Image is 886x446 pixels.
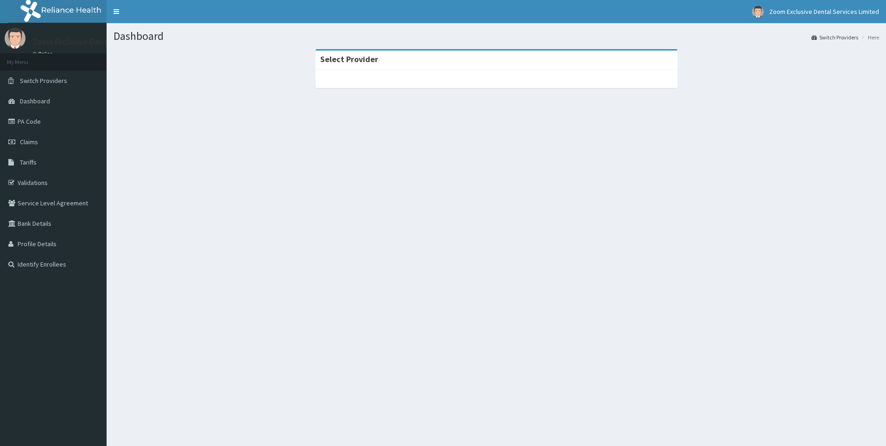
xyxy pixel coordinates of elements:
[32,38,176,46] p: Zoom Exclusive Dental Services Limited
[20,138,38,146] span: Claims
[114,30,879,42] h1: Dashboard
[859,33,879,41] li: Here
[811,33,858,41] a: Switch Providers
[32,51,55,57] a: Online
[20,97,50,105] span: Dashboard
[752,6,764,18] img: User Image
[5,28,25,49] img: User Image
[769,7,879,16] span: Zoom Exclusive Dental Services Limited
[20,158,37,166] span: Tariffs
[20,76,67,85] span: Switch Providers
[320,54,378,64] strong: Select Provider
